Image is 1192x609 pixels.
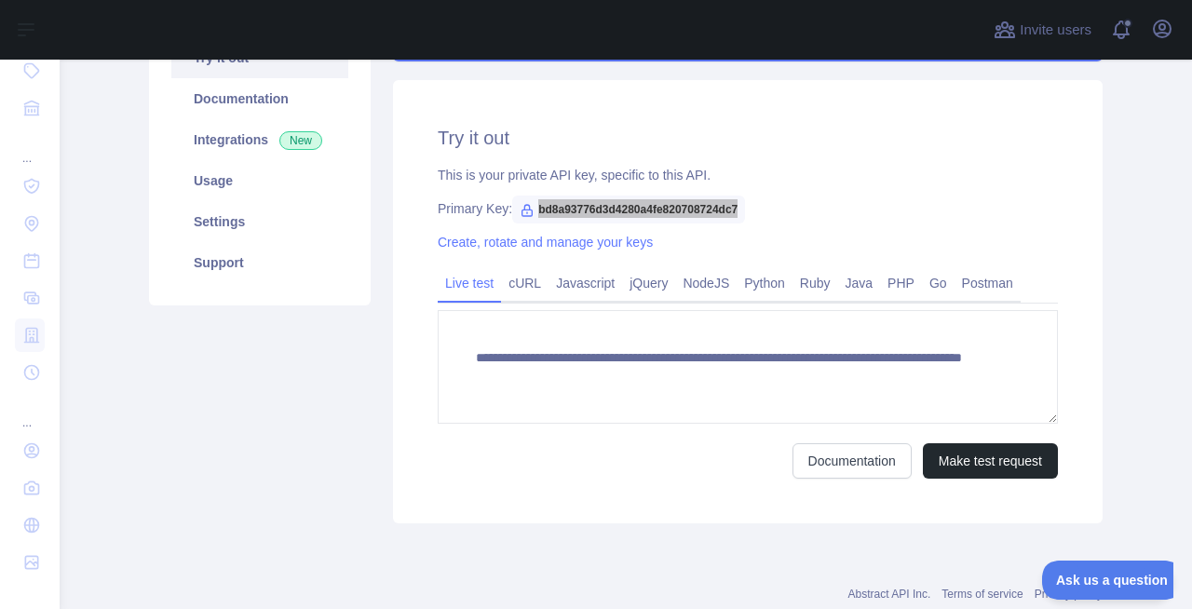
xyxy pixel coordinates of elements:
[955,268,1021,298] a: Postman
[549,268,622,298] a: Javascript
[512,196,745,223] span: bd8a93776d3d4280a4fe820708724dc7
[922,268,955,298] a: Go
[622,268,675,298] a: jQuery
[737,268,792,298] a: Python
[923,443,1058,479] button: Make test request
[941,588,1023,601] a: Terms of service
[171,242,348,283] a: Support
[438,235,653,250] a: Create, rotate and manage your keys
[792,443,912,479] a: Documentation
[438,199,1058,218] div: Primary Key:
[438,125,1058,151] h2: Try it out
[171,78,348,119] a: Documentation
[279,131,322,150] span: New
[1035,588,1103,601] a: Privacy policy
[1042,561,1173,600] iframe: Toggle Customer Support
[171,160,348,201] a: Usage
[438,166,1058,184] div: This is your private API key, specific to this API.
[15,393,45,430] div: ...
[990,15,1095,45] button: Invite users
[438,268,501,298] a: Live test
[1020,20,1091,41] span: Invite users
[792,268,838,298] a: Ruby
[171,119,348,160] a: Integrations New
[501,268,549,298] a: cURL
[675,268,737,298] a: NodeJS
[848,588,931,601] a: Abstract API Inc.
[15,129,45,166] div: ...
[880,268,922,298] a: PHP
[838,268,881,298] a: Java
[171,201,348,242] a: Settings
